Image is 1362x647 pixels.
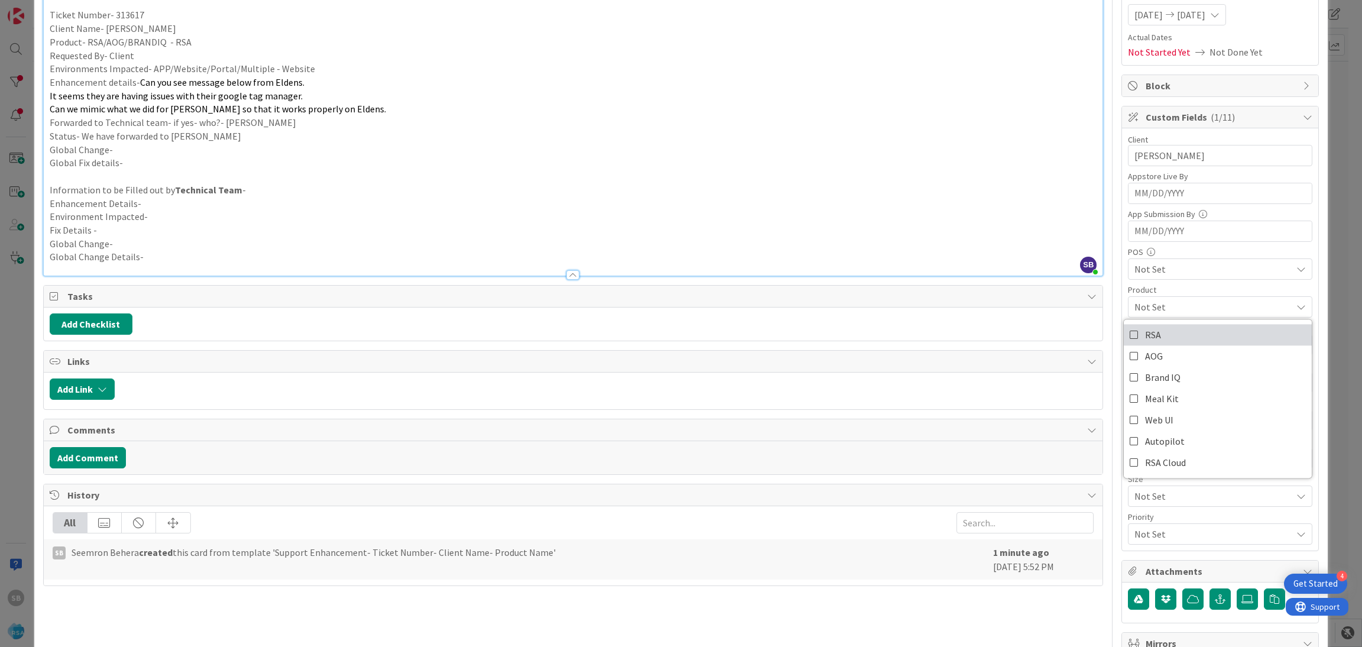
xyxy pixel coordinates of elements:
[1128,172,1312,180] div: Appstore Live By
[1145,411,1173,429] span: Web UI
[50,130,1097,143] p: Status- We have forwarded to [PERSON_NAME]
[67,289,1082,303] span: Tasks
[1134,262,1292,276] span: Not Set
[1128,286,1312,294] div: Product
[67,423,1082,437] span: Comments
[1134,8,1163,22] span: [DATE]
[1337,571,1347,581] div: 4
[1284,574,1347,594] div: Open Get Started checklist, remaining modules: 4
[140,76,304,88] span: Can you see message below from Eldens.
[1124,409,1312,431] a: Web UI
[67,488,1082,502] span: History
[139,546,173,558] b: created
[1134,183,1306,203] input: MM/DD/YYYY
[1145,347,1163,365] span: AOG
[25,2,54,16] span: Support
[50,62,1097,76] p: Environments Impacted- APP/Website/Portal/Multiple - Website
[50,49,1097,63] p: Requested By- Client
[956,512,1094,533] input: Search...
[50,250,1097,264] p: Global Change Details-
[50,224,1097,237] p: Fix Details -
[53,546,66,559] div: SB
[50,35,1097,49] p: Product- RSA/AOG/BRANDIQ - RSA
[50,183,1097,197] p: Information to be Filled out by -
[1146,564,1297,578] span: Attachments
[1209,45,1263,59] span: Not Done Yet
[1145,432,1185,450] span: Autopilot
[1293,578,1338,590] div: Get Started
[1134,526,1286,542] span: Not Set
[1128,248,1312,256] div: POS
[72,545,556,559] span: Seemron Behera this card from template 'Support Enhancement- Ticket Number- Client Name- Product ...
[1211,111,1235,123] span: ( 1/11 )
[50,103,386,115] span: Can we mimic what we did for [PERSON_NAME] so that it works properly on Eldens.
[50,22,1097,35] p: Client Name- [PERSON_NAME]
[1124,324,1312,345] a: RSA
[993,546,1049,558] b: 1 minute ago
[50,90,303,102] span: It seems they are having issues with their google tag manager.
[1128,31,1312,44] span: Actual Dates
[50,210,1097,224] p: Environment Impacted-
[50,237,1097,251] p: Global Change-
[1128,513,1312,521] div: Priority
[1146,110,1297,124] span: Custom Fields
[1145,326,1161,344] span: RSA
[1134,300,1292,314] span: Not Set
[1146,79,1297,93] span: Block
[1177,8,1205,22] span: [DATE]
[1134,488,1286,504] span: Not Set
[50,116,1097,130] p: Forwarded to Technical team- if yes- who?- [PERSON_NAME]
[50,379,115,400] button: Add Link
[53,513,87,533] div: All
[1128,45,1191,59] span: Not Started Yet
[50,197,1097,211] p: Enhancement Details-
[1145,368,1181,386] span: Brand IQ
[993,545,1094,574] div: [DATE] 5:52 PM
[67,354,1082,368] span: Links
[1124,431,1312,452] a: Autopilot
[1128,475,1312,483] div: Size
[175,184,242,196] strong: Technical Team
[1134,221,1306,241] input: MM/DD/YYYY
[1124,367,1312,388] a: Brand IQ
[1124,388,1312,409] a: Meal Kit
[1145,454,1186,471] span: RSA Cloud
[50,447,126,468] button: Add Comment
[50,76,1097,89] p: Enhancement details-
[50,313,132,335] button: Add Checklist
[1145,390,1179,407] span: Meal Kit
[1124,345,1312,367] a: AOG
[1124,452,1312,473] a: RSA Cloud
[50,156,1097,170] p: Global Fix details-
[1080,257,1097,273] span: SB
[50,143,1097,157] p: Global Change-
[50,8,1097,22] p: Ticket Number- 313617
[1128,210,1312,218] div: App Submission By
[1128,134,1148,145] label: Client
